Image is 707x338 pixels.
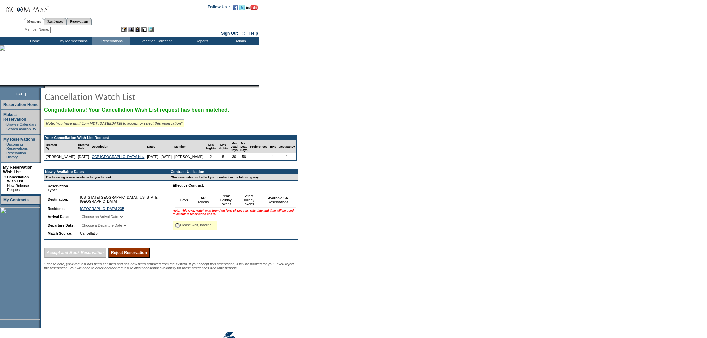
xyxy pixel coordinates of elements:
[5,151,6,159] td: ·
[44,90,178,103] img: pgTtlCancellationNotification.gif
[46,121,182,125] i: Note: You have until 5pm MDT [DATE][DATE] to accept or reject this reservation*
[77,140,91,153] td: Created Date
[130,37,182,45] td: Vacation Collection
[43,85,45,88] img: promoShadowLeftCorner.gif
[48,231,72,235] b: Match Source:
[135,27,140,32] img: Impersonate
[15,37,53,45] td: Home
[237,193,260,208] td: Select Holiday Tokens
[44,262,294,270] span: *Please note, your request has been satisfied and has now been removed from the system. If you ac...
[53,37,92,45] td: My Memberships
[80,207,124,211] a: [GEOGRAPHIC_DATA] 23B
[239,7,245,11] a: Follow us on Twitter
[7,175,29,183] a: Cancellation Wish List
[3,137,35,142] a: My Reservations
[48,197,68,201] b: Destination:
[239,5,245,10] img: Follow us on Twitter
[79,194,164,205] td: [US_STATE][GEOGRAPHIC_DATA], [US_STATE][GEOGRAPHIC_DATA]
[4,175,6,179] b: »
[5,122,6,126] td: ·
[6,151,26,159] a: Reservation History
[221,31,238,36] a: Sign Out
[6,142,28,150] a: Upcoming Reservations
[277,153,296,160] td: 1
[170,169,298,174] td: Contract Utilization
[5,127,6,131] td: ·
[239,140,249,153] td: Max Lead Days
[229,140,239,153] td: Min Lead Days
[246,5,258,10] img: Subscribe to our YouTube Channel
[229,153,239,160] td: 30
[121,27,127,32] img: b_edit.gif
[173,153,205,160] td: [PERSON_NAME]
[44,107,229,113] span: Congratulations! Your Cancellation Wish List request has been matched.
[173,221,217,230] div: Please wait, loading...
[15,92,26,96] span: [DATE]
[7,184,29,192] a: New Release Requests
[205,153,217,160] td: 2
[44,153,77,160] td: [PERSON_NAME]
[77,153,91,160] td: [DATE]
[44,18,66,25] a: Residences
[141,27,147,32] img: Reservations
[92,155,144,159] a: CCP [GEOGRAPHIC_DATA] Nov
[260,193,296,208] td: Available SA Reservations
[173,183,204,187] b: Effective Contract:
[170,174,298,181] td: This reservation will affect your contract in the following way
[269,140,277,153] td: BRs
[44,135,296,140] td: Your Cancellation Wish List Request
[269,153,277,160] td: 1
[221,37,259,45] td: Admin
[48,223,75,227] b: Departure Date:
[277,140,296,153] td: Occupancy
[249,31,258,36] a: Help
[92,37,130,45] td: Reservations
[45,85,46,88] img: blank.gif
[44,169,166,174] td: Newly Available Dates
[148,27,154,32] img: b_calculator.gif
[171,208,296,217] td: Note: This CWL Match was found on [DATE] 8:01 PM. This date and time will be used to calculate re...
[108,248,150,258] input: Reject Reservation
[24,18,44,25] a: Members
[5,142,6,150] td: ·
[48,215,69,219] b: Arrival Date:
[249,140,269,153] td: Preferences
[3,165,33,174] a: My Reservation Wish List
[233,7,238,11] a: Become our fan on Facebook
[217,140,229,153] td: Max Nights
[4,184,6,192] td: ·
[173,140,205,153] td: Member
[146,140,173,153] td: Dates
[128,27,134,32] img: View
[44,174,166,181] td: The following is now available for you to book
[175,193,192,208] td: Days
[25,27,50,32] div: Member Name:
[48,184,68,192] b: Reservation Type:
[3,112,26,122] a: Make a Reservation
[66,18,92,25] a: Reservations
[233,5,238,10] img: Become our fan on Facebook
[208,4,232,12] td: Follow Us ::
[214,193,237,208] td: Peak Holiday Tokens
[182,37,221,45] td: Reports
[239,153,249,160] td: 56
[90,140,146,153] td: Description
[146,153,173,160] td: [DATE]- [DATE]
[3,198,29,202] a: My Contracts
[44,248,106,258] input: Accept and Book Reservation
[6,122,36,126] a: Browse Calendars
[217,153,229,160] td: 5
[44,140,77,153] td: Created By
[246,7,258,11] a: Subscribe to our YouTube Channel
[242,31,245,36] span: ::
[205,140,217,153] td: Min Nights
[79,230,164,237] td: Cancellation
[6,127,36,131] a: Search Availability
[48,207,67,211] b: Residence:
[3,102,38,107] a: Reservation Home
[192,193,214,208] td: AR Tokens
